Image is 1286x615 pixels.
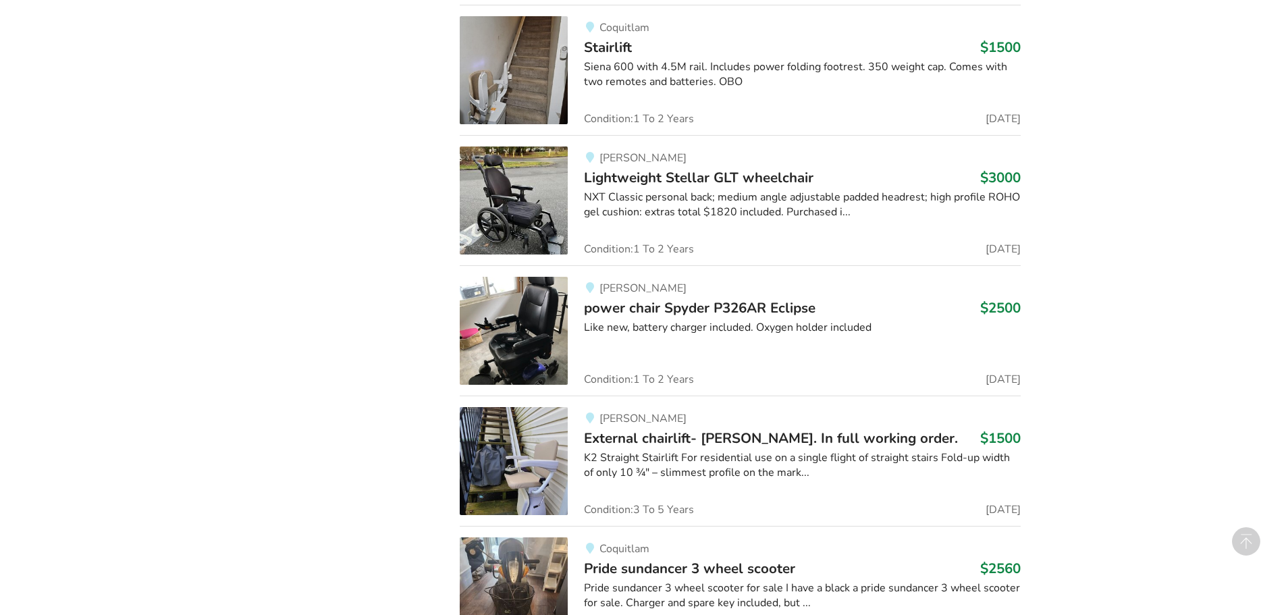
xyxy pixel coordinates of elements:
[460,396,1021,526] a: mobility-external chairlift- savaria. in full working order.[PERSON_NAME]External chairlift- [PER...
[980,38,1021,56] h3: $1500
[584,581,1021,612] div: Pride sundancer 3 wheel scooter for sale I have a black a pride sundancer 3 wheel scooter for sal...
[584,450,1021,481] div: K2 Straight Stairlift For residential use on a single flight of straight stairs Fold-up width of ...
[584,504,694,515] span: Condition: 3 To 5 Years
[599,541,649,556] span: Coquitlam
[584,168,813,187] span: Lightweight Stellar GLT wheelchair
[980,560,1021,577] h3: $2560
[584,113,694,124] span: Condition: 1 To 2 Years
[986,244,1021,255] span: [DATE]
[584,59,1021,90] div: Siena 600 with 4.5M rail. Includes power folding footrest. 350 weight cap. Comes with two remotes...
[584,559,795,578] span: Pride sundancer 3 wheel scooter
[599,411,687,426] span: [PERSON_NAME]
[599,20,649,35] span: Coquitlam
[460,407,568,515] img: mobility-external chairlift- savaria. in full working order.
[584,244,694,255] span: Condition: 1 To 2 Years
[460,135,1021,265] a: mobility-lightweight stellar glt wheelchair [PERSON_NAME]Lightweight Stellar GLT wheelchair$3000N...
[599,281,687,296] span: [PERSON_NAME]
[986,113,1021,124] span: [DATE]
[460,265,1021,396] a: mobility-power chair spyder p326ar eclipse[PERSON_NAME]power chair Spyder P326AR Eclipse$2500Like...
[584,38,632,57] span: Stairlift
[460,277,568,385] img: mobility-power chair spyder p326ar eclipse
[980,169,1021,186] h3: $3000
[584,298,815,317] span: power chair Spyder P326AR Eclipse
[980,299,1021,317] h3: $2500
[460,146,568,255] img: mobility-lightweight stellar glt wheelchair
[980,429,1021,447] h3: $1500
[584,190,1021,221] div: NXT Classic personal back; medium angle adjustable padded headrest; high profile ROHO gel cushion...
[986,504,1021,515] span: [DATE]
[584,320,1021,336] div: Like new, battery charger included. Oxygen holder included
[599,151,687,165] span: [PERSON_NAME]
[460,16,568,124] img: mobility-stairlift
[986,374,1021,385] span: [DATE]
[584,374,694,385] span: Condition: 1 To 2 Years
[460,5,1021,135] a: mobility-stairliftCoquitlamStairlift$1500Siena 600 with 4.5M rail. Includes power folding footres...
[584,429,958,448] span: External chairlift- [PERSON_NAME]. In full working order.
